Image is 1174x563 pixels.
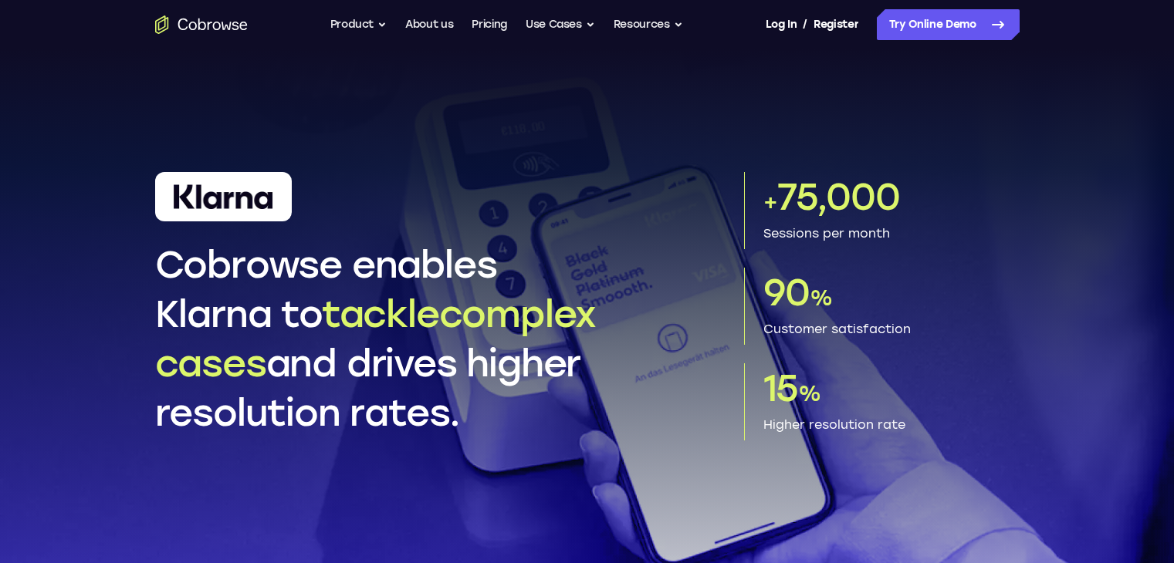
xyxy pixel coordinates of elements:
[803,15,807,34] span: /
[174,184,273,209] img: Klarna Logo
[155,292,597,386] span: tackle complex cases
[763,320,1020,339] p: Customer satisfaction
[766,9,797,40] a: Log In
[614,9,683,40] button: Resources
[763,172,1020,221] p: 75,000
[472,9,507,40] a: Pricing
[763,224,1020,243] p: Sessions per month
[526,9,595,40] button: Use Cases
[810,285,832,311] span: %
[763,268,1020,317] p: 90
[155,15,248,34] a: Go to the home page
[814,9,858,40] a: Register
[763,189,777,215] span: +
[763,416,1020,434] p: Higher resolution rate
[155,240,726,437] h1: Cobrowse enables Klarna to and drives higher resolution rates.
[877,9,1020,40] a: Try Online Demo
[763,363,1020,413] p: 15
[330,9,387,40] button: Product
[798,380,820,406] span: %
[405,9,453,40] a: About us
